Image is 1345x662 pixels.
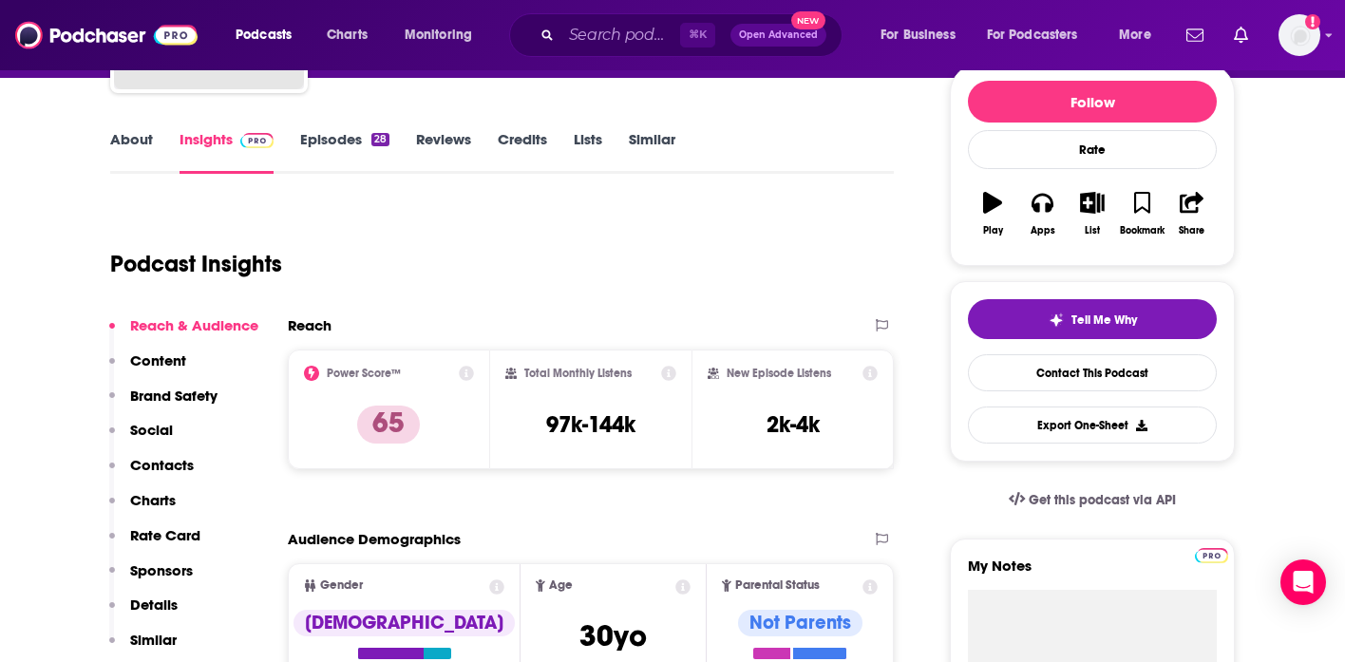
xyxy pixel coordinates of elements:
[1017,180,1067,248] button: Apps
[130,526,200,544] p: Rate Card
[1179,19,1211,51] a: Show notifications dropdown
[1179,225,1204,236] div: Share
[294,610,515,636] div: [DEMOGRAPHIC_DATA]
[109,316,258,351] button: Reach & Audience
[314,20,379,50] a: Charts
[527,13,861,57] div: Search podcasts, credits, & more...
[1280,559,1326,605] div: Open Intercom Messenger
[130,631,177,649] p: Similar
[109,421,173,456] button: Social
[968,407,1217,444] button: Export One-Sheet
[738,610,862,636] div: Not Parents
[130,316,258,334] p: Reach & Audience
[416,130,471,174] a: Reviews
[1279,14,1320,56] img: User Profile
[180,130,274,174] a: InsightsPodchaser Pro
[130,387,218,405] p: Brand Safety
[968,299,1217,339] button: tell me why sparkleTell Me Why
[222,20,316,50] button: open menu
[574,130,602,174] a: Lists
[987,22,1078,48] span: For Podcasters
[371,133,389,146] div: 28
[109,561,193,596] button: Sponsors
[109,387,218,422] button: Brand Safety
[767,410,820,439] h3: 2k-4k
[1071,312,1137,328] span: Tell Me Why
[300,130,389,174] a: Episodes28
[130,456,194,474] p: Contacts
[240,133,274,148] img: Podchaser Pro
[524,367,632,380] h2: Total Monthly Listens
[1195,548,1228,563] img: Podchaser Pro
[109,351,186,387] button: Content
[109,491,176,526] button: Charts
[730,24,826,47] button: Open AdvancedNew
[1226,19,1256,51] a: Show notifications dropdown
[130,421,173,439] p: Social
[130,596,178,614] p: Details
[109,596,178,631] button: Details
[739,30,818,40] span: Open Advanced
[1029,492,1176,508] span: Get this podcast via API
[498,130,547,174] a: Credits
[1068,180,1117,248] button: List
[1119,22,1151,48] span: More
[1195,545,1228,563] a: Pro website
[680,23,715,47] span: ⌘ K
[994,477,1191,523] a: Get this podcast via API
[968,557,1217,590] label: My Notes
[357,406,420,444] p: 65
[1279,14,1320,56] button: Show profile menu
[968,180,1017,248] button: Play
[391,20,497,50] button: open menu
[1117,180,1166,248] button: Bookmark
[1279,14,1320,56] span: Logged in as jciarczynski
[130,561,193,579] p: Sponsors
[110,250,282,278] h1: Podcast Insights
[561,20,680,50] input: Search podcasts, credits, & more...
[109,456,194,491] button: Contacts
[1167,180,1217,248] button: Share
[1031,225,1055,236] div: Apps
[130,351,186,369] p: Content
[1085,225,1100,236] div: List
[968,81,1217,123] button: Follow
[15,17,198,53] img: Podchaser - Follow, Share and Rate Podcasts
[110,130,153,174] a: About
[975,20,1106,50] button: open menu
[629,130,675,174] a: Similar
[288,316,332,334] h2: Reach
[735,579,820,592] span: Parental Status
[549,579,573,592] span: Age
[288,530,461,548] h2: Audience Demographics
[791,11,825,29] span: New
[405,22,472,48] span: Monitoring
[109,526,200,561] button: Rate Card
[1120,225,1165,236] div: Bookmark
[968,354,1217,391] a: Contact This Podcast
[1305,14,1320,29] svg: Add a profile image
[130,491,176,509] p: Charts
[983,225,1003,236] div: Play
[327,22,368,48] span: Charts
[236,22,292,48] span: Podcasts
[1049,312,1064,328] img: tell me why sparkle
[579,617,647,654] span: 30 yo
[881,22,956,48] span: For Business
[327,367,401,380] h2: Power Score™
[1106,20,1175,50] button: open menu
[867,20,979,50] button: open menu
[727,367,831,380] h2: New Episode Listens
[968,130,1217,169] div: Rate
[320,579,363,592] span: Gender
[546,410,635,439] h3: 97k-144k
